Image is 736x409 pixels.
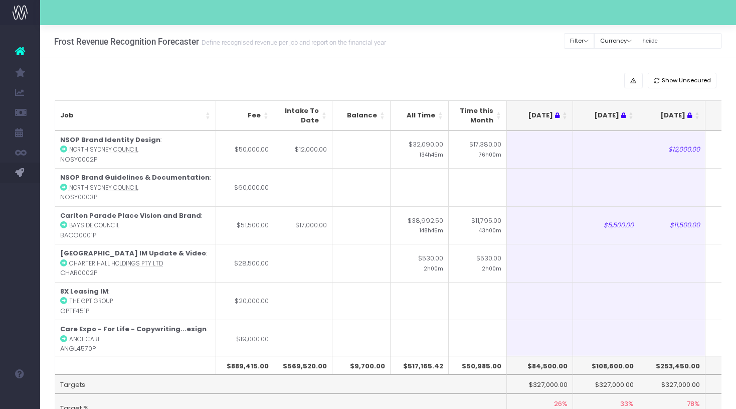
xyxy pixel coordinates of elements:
td: $12,000.00 [639,131,705,169]
th: $84,500.00 [507,356,573,375]
strong: 8X Leasing IM [60,287,108,296]
td: $530.00 [391,244,449,282]
small: 43h00m [479,225,501,234]
th: Time this Month: activate to sort column ascending [449,100,507,131]
strong: Carlton Parade Place Vision and Brand [60,211,201,220]
strong: NSOP Brand Guidelines & Documentation [60,173,210,182]
th: Job: activate to sort column ascending [55,100,216,131]
th: $50,985.00 [449,356,507,375]
small: 134h45m [420,150,443,159]
td: $5,500.00 [573,206,639,244]
small: 148h45m [420,225,443,234]
span: 78% [687,399,700,409]
td: $32,090.00 [391,131,449,169]
th: $889,415.00 [216,356,274,375]
h3: Frost Revenue Recognition Forecaster [54,37,386,47]
abbr: North Sydney Council [69,146,138,154]
td: $327,000.00 [573,374,639,393]
th: $9,700.00 [332,356,391,375]
abbr: Charter Hall Holdings Pty Ltd [69,259,163,267]
td: $60,000.00 [216,168,274,206]
img: images/default_profile_image.png [13,389,28,404]
abbr: Anglicare [69,335,101,343]
th: $108,600.00 [573,356,639,375]
strong: [GEOGRAPHIC_DATA] IM Update & Video [60,248,206,258]
button: Currency [594,33,637,49]
td: $11,795.00 [449,206,507,244]
td: : CHAR0002P [55,244,216,282]
td: : BACO0001P [55,206,216,244]
td: $51,500.00 [216,206,274,244]
button: Show Unsecured [648,73,717,88]
td: $12,000.00 [274,131,332,169]
small: 76h00m [479,150,501,159]
td: $28,500.00 [216,244,274,282]
th: All Time: activate to sort column ascending [391,100,449,131]
td: : NOSY0002P [55,131,216,169]
span: 26% [554,399,568,409]
th: $569,520.00 [274,356,332,375]
td: $327,000.00 [639,374,705,393]
abbr: The GPT Group [69,297,113,305]
th: Balance: activate to sort column ascending [332,100,391,131]
th: Sep 25 : activate to sort column ascending [639,100,705,131]
td: $530.00 [449,244,507,282]
strong: Care Expo - For Life - Copywriting...esign [60,324,207,334]
input: Search... [637,33,722,49]
td: $11,500.00 [639,206,705,244]
strong: NSOP Brand Identity Design [60,135,160,145]
button: Filter [565,33,595,49]
span: Show Unsecured [662,76,711,85]
td: $50,000.00 [216,131,274,169]
td: $38,992.50 [391,206,449,244]
td: $17,000.00 [274,206,332,244]
td: : GPTF451P [55,282,216,320]
th: Aug 25 : activate to sort column ascending [573,100,639,131]
th: Jul 25 : activate to sort column ascending [507,100,573,131]
td: $20,000.00 [216,282,274,320]
td: : NOSY0003P [55,168,216,206]
abbr: Bayside Council [69,221,119,229]
small: Define recognised revenue per job and report on the financial year [199,37,386,47]
small: 2h00m [424,263,443,272]
td: : ANGL4570P [55,320,216,358]
abbr: North Sydney Council [69,184,138,192]
th: $517,165.42 [391,356,449,375]
th: Intake To Date: activate to sort column ascending [274,100,332,131]
td: Targets [55,374,507,393]
small: 2h00m [482,263,501,272]
td: $17,380.00 [449,131,507,169]
th: Fee: activate to sort column ascending [216,100,274,131]
td: $19,000.00 [216,320,274,358]
span: 33% [620,399,634,409]
td: $327,000.00 [507,374,573,393]
th: $253,450.00 [639,356,705,375]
